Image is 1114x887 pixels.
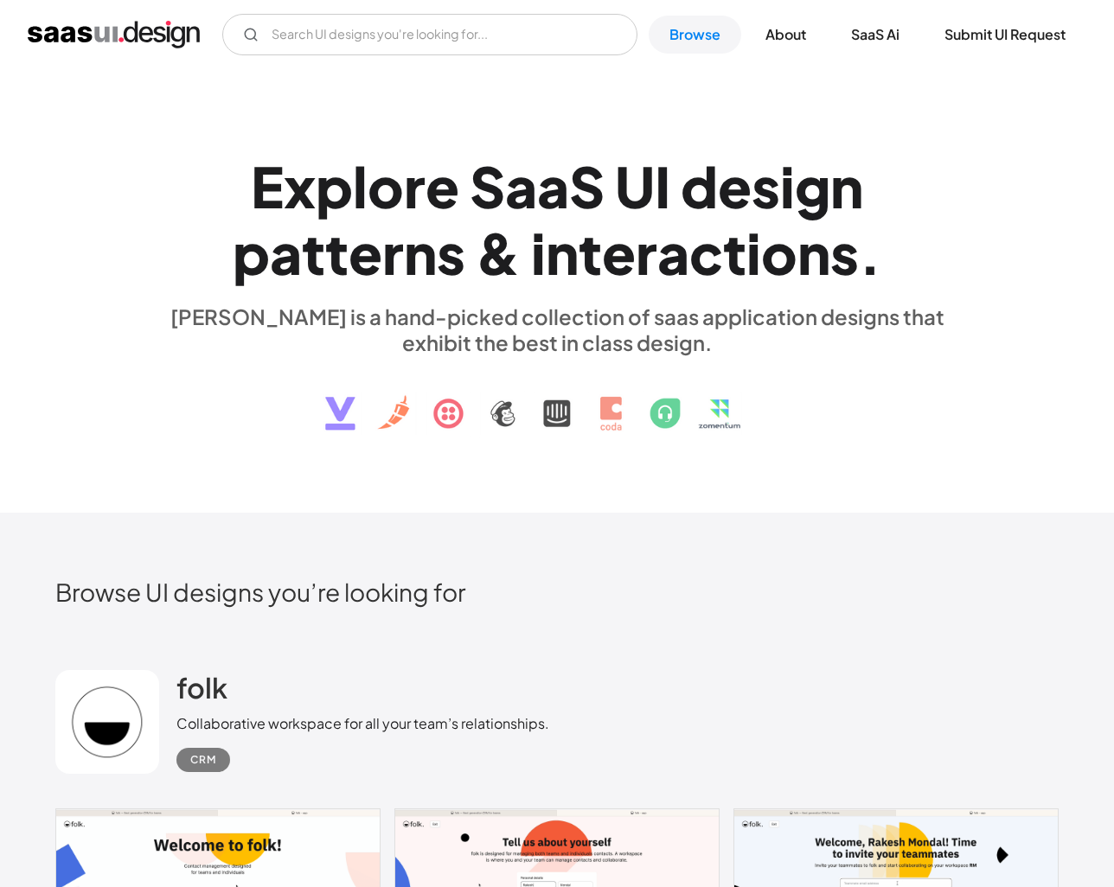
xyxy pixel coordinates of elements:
[780,153,795,220] div: i
[325,220,349,286] div: t
[55,577,1058,607] h2: Browse UI designs you’re looking for
[222,14,637,55] form: Email Form
[830,16,920,54] a: SaaS Ai
[270,220,302,286] div: a
[718,153,752,220] div: e
[437,220,465,286] div: s
[190,750,216,770] div: CRM
[382,220,404,286] div: r
[830,220,859,286] div: s
[537,153,569,220] div: a
[353,153,368,220] div: l
[546,220,579,286] div: n
[924,16,1086,54] a: Submit UI Request
[159,153,955,286] h1: Explore SaaS UI design patterns & interactions.
[615,153,655,220] div: U
[636,220,657,286] div: r
[404,220,437,286] div: n
[746,220,761,286] div: i
[251,153,284,220] div: E
[830,153,863,220] div: n
[302,220,325,286] div: t
[761,220,797,286] div: o
[505,153,537,220] div: a
[797,220,830,286] div: n
[745,16,827,54] a: About
[752,153,780,220] div: s
[159,303,955,355] div: [PERSON_NAME] is a hand-picked collection of saas application designs that exhibit the best in cl...
[349,220,382,286] div: e
[602,220,636,286] div: e
[222,14,637,55] input: Search UI designs you're looking for...
[316,153,353,220] div: p
[404,153,426,220] div: r
[426,153,459,220] div: e
[657,220,689,286] div: a
[28,21,200,48] a: home
[233,220,270,286] div: p
[569,153,605,220] div: S
[655,153,670,220] div: I
[176,670,227,713] a: folk
[470,153,505,220] div: S
[795,153,830,220] div: g
[368,153,404,220] div: o
[176,713,549,734] div: Collaborative workspace for all your team’s relationships.
[176,670,227,705] h2: folk
[859,220,881,286] div: .
[295,355,819,445] img: text, icon, saas logo
[689,220,723,286] div: c
[723,220,746,286] div: t
[649,16,741,54] a: Browse
[476,220,521,286] div: &
[681,153,718,220] div: d
[284,153,316,220] div: x
[531,220,546,286] div: i
[579,220,602,286] div: t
